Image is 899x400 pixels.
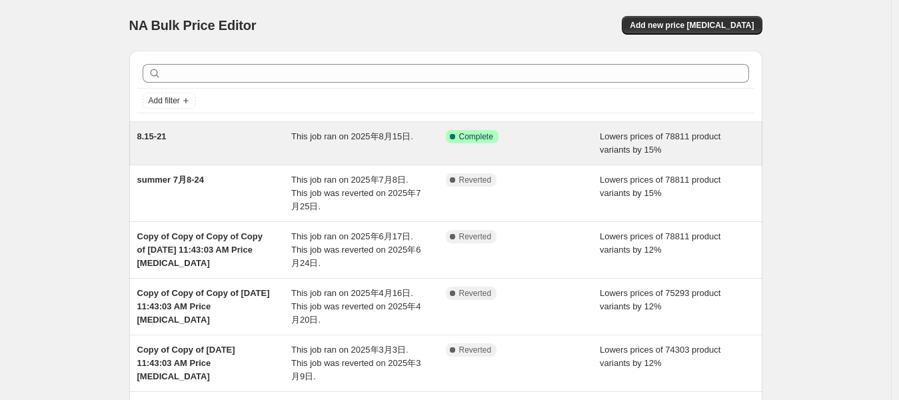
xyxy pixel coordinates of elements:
[622,16,762,35] button: Add new price [MEDICAL_DATA]
[600,131,720,155] span: Lowers prices of 78811 product variants by 15%
[291,345,421,381] span: This job ran on 2025年3月3日. This job was reverted on 2025年3月9日.
[459,288,492,299] span: Reverted
[137,231,263,268] span: Copy of Copy of Copy of Copy of [DATE] 11:43:03 AM Price [MEDICAL_DATA]
[600,175,720,198] span: Lowers prices of 78811 product variants by 15%
[291,131,413,141] span: This job ran on 2025年8月15日.
[600,231,720,255] span: Lowers prices of 78811 product variants by 12%
[137,345,235,381] span: Copy of Copy of [DATE] 11:43:03 AM Price [MEDICAL_DATA]
[600,345,720,368] span: Lowers prices of 74303 product variants by 12%
[149,95,180,106] span: Add filter
[291,231,421,268] span: This job ran on 2025年6月17日. This job was reverted on 2025年6月24日.
[137,288,270,325] span: Copy of Copy of Copy of [DATE] 11:43:03 AM Price [MEDICAL_DATA]
[459,131,493,142] span: Complete
[630,20,754,31] span: Add new price [MEDICAL_DATA]
[291,175,421,211] span: This job ran on 2025年7月8日. This job was reverted on 2025年7月25日.
[143,93,196,109] button: Add filter
[459,345,492,355] span: Reverted
[137,175,204,185] span: summer 7月8-24
[137,131,167,141] span: 8.15-21
[600,288,720,311] span: Lowers prices of 75293 product variants by 12%
[459,175,492,185] span: Reverted
[459,231,492,242] span: Reverted
[291,288,421,325] span: This job ran on 2025年4月16日. This job was reverted on 2025年4月20日.
[129,18,257,33] span: NA Bulk Price Editor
